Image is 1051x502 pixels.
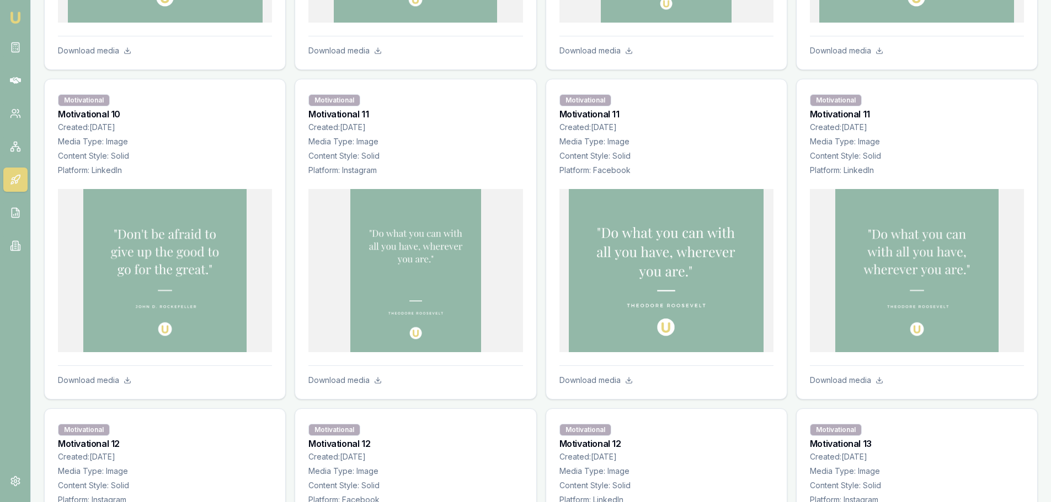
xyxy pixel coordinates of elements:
[58,110,272,118] h3: Motivational 10
[308,451,522,462] p: Created: [DATE]
[810,480,1024,491] p: Content Style: Solid
[58,150,272,161] p: Content Style: Solid
[559,480,773,491] p: Content Style: Solid
[350,189,481,352] img: Motivational 11
[308,94,360,106] div: Motivational
[810,424,862,436] div: Motivational
[58,165,272,176] p: Platform: LinkedIn
[559,439,773,448] h3: Motivational 12
[559,94,611,106] div: Motivational
[559,165,773,176] p: Platform: Facebook
[58,424,110,436] div: Motivational
[308,45,522,56] p: Download media
[58,45,272,56] p: Download media
[58,466,272,477] p: Media Type: Image
[810,136,1024,147] p: Media Type: Image
[810,451,1024,462] p: Created: [DATE]
[308,110,522,118] h3: Motivational 11
[58,480,272,491] p: Content Style: Solid
[308,424,360,436] div: Motivational
[559,451,773,462] p: Created: [DATE]
[58,136,272,147] p: Media Type: Image
[810,165,1024,176] p: Platform: LinkedIn
[569,189,764,352] img: Motivational 11
[308,165,522,176] p: Platform: Instagram
[308,439,522,448] h3: Motivational 12
[810,122,1024,133] p: Created: [DATE]
[810,94,862,106] div: Motivational
[835,189,999,352] img: Motivational 11
[559,122,773,133] p: Created: [DATE]
[83,189,247,352] img: Motivational 10
[559,110,773,118] h3: Motivational 11
[559,150,773,161] p: Content Style: Solid
[9,11,22,24] img: emu-icon-u.png
[559,424,611,436] div: Motivational
[810,466,1024,477] p: Media Type: Image
[810,150,1024,161] p: Content Style: Solid
[58,439,272,448] h3: Motivational 12
[559,375,773,386] p: Download media
[308,136,522,147] p: Media Type: Image
[559,136,773,147] p: Media Type: Image
[810,439,1024,448] h3: Motivational 13
[559,45,773,56] p: Download media
[810,375,1024,386] p: Download media
[58,375,272,386] p: Download media
[308,122,522,133] p: Created: [DATE]
[810,45,1024,56] p: Download media
[58,451,272,462] p: Created: [DATE]
[58,94,110,106] div: Motivational
[308,375,522,386] p: Download media
[559,466,773,477] p: Media Type: Image
[810,110,1024,118] h3: Motivational 11
[308,466,522,477] p: Media Type: Image
[308,480,522,491] p: Content Style: Solid
[308,150,522,161] p: Content Style: Solid
[58,122,272,133] p: Created: [DATE]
